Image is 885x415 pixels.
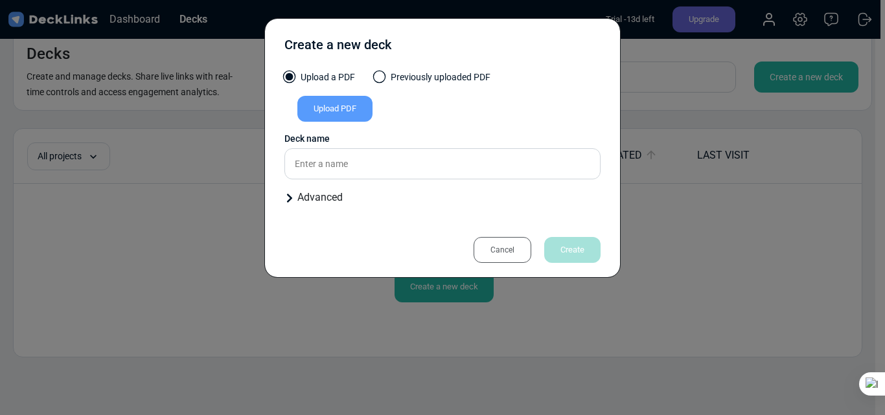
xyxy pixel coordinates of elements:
input: Enter a name [284,148,601,179]
div: Upload PDF [297,96,373,122]
div: Cancel [474,237,531,263]
div: Advanced [284,190,601,205]
div: Deck name [284,132,601,146]
div: Create a new deck [284,35,391,61]
label: Upload a PDF [284,71,355,91]
label: Previously uploaded PDF [374,71,490,91]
